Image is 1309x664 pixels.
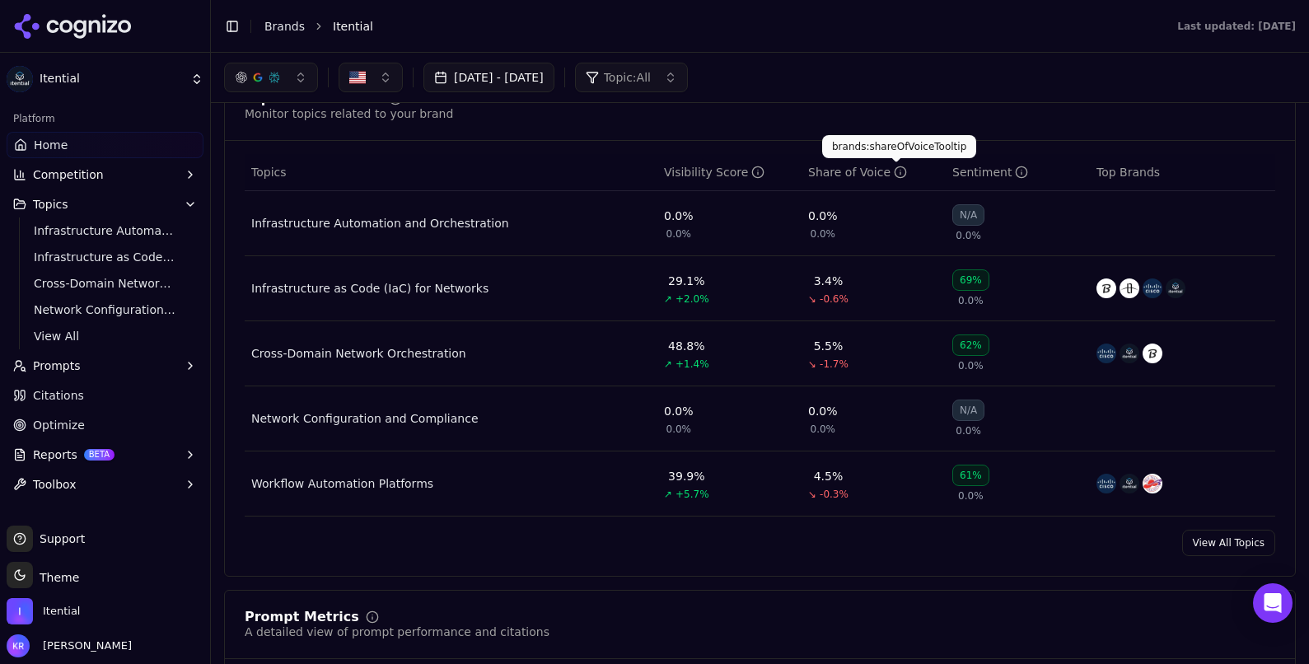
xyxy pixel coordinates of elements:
span: View All [34,328,177,344]
div: 69% [952,269,989,291]
span: 0.0% [958,359,984,372]
button: [DATE] - [DATE] [423,63,554,92]
span: Top Brands [1096,164,1160,180]
a: Infrastructure as Code (IaC) for Networks [27,245,184,269]
div: 48.8% [668,338,704,354]
div: Open Intercom Messenger [1253,583,1293,623]
span: +5.7% [676,488,709,501]
span: Citations [33,387,84,404]
button: Topics [7,191,203,217]
div: 0.0% [664,403,694,419]
span: 0.0% [958,294,984,307]
button: Open organization switcher [7,598,80,624]
span: Home [34,137,68,153]
span: -0.6% [820,292,849,306]
div: Platform [7,105,203,132]
span: -0.3% [820,488,849,501]
span: ↗ [664,292,672,306]
span: Topic: All [604,69,651,86]
img: Kristen Rachels [7,634,30,657]
span: ↘ [808,488,816,501]
span: Itential [333,18,373,35]
a: Infrastructure as Code (IaC) for Networks [251,280,489,297]
div: Data table [245,154,1275,517]
span: 0.0% [666,227,692,241]
a: Citations [7,382,203,409]
img: United States [349,69,366,86]
span: Reports [33,447,77,463]
span: ↗ [664,358,672,371]
span: Support [33,531,85,547]
span: -1.7% [820,358,849,371]
div: 0.0% [808,208,838,224]
div: Cross-Domain Network Orchestration [251,345,466,362]
span: Competition [33,166,104,183]
a: Network Configuration and Compliance [27,298,184,321]
div: 0.0% [808,403,838,419]
button: Prompts [7,353,203,379]
a: Brands [264,20,305,33]
span: BETA [84,449,115,461]
button: Open user button [7,634,132,657]
div: brands:shareOfVoiceTooltip [822,135,976,158]
div: 0.0% [664,208,694,224]
nav: breadcrumb [264,18,1144,35]
div: Share of Voice [808,164,907,180]
span: +2.0% [676,292,709,306]
span: Itential [43,604,80,619]
img: terraform [1120,278,1139,298]
th: visibilityScore [657,154,802,191]
div: 29.1% [668,273,704,289]
th: shareOfVoice [802,154,946,191]
button: Toolbox [7,471,203,498]
div: Infrastructure Automation and Orchestration [251,215,509,231]
div: A detailed view of prompt performance and citations [245,624,549,640]
span: Itential [40,72,184,87]
div: 61% [952,465,989,486]
div: 3.4% [814,273,844,289]
span: +1.4% [676,358,709,371]
th: sentiment [946,154,1090,191]
a: View All [27,325,184,348]
span: 0.0% [811,423,836,436]
button: ReportsBETA [7,442,203,468]
span: 0.0% [811,227,836,241]
a: Optimize [7,412,203,438]
div: Monitor topics related to your brand [245,105,453,122]
div: Network Configuration and Compliance [251,410,479,427]
span: ↗ [664,488,672,501]
img: cisco [1143,278,1162,298]
span: Cross-Domain Network Orchestration [34,275,177,292]
img: red hat [1143,474,1162,493]
img: ansible [1096,278,1116,298]
div: 4.5% [814,468,844,484]
span: [PERSON_NAME] [36,638,132,653]
div: N/A [952,400,984,421]
a: Infrastructure Automation and Orchestration [27,219,184,242]
div: 39.9% [668,468,704,484]
div: 5.5% [814,338,844,354]
span: Network Configuration and Compliance [34,302,177,318]
a: View All Topics [1182,530,1275,556]
span: ↘ [808,292,816,306]
img: ansible [1143,344,1162,363]
img: Itential [7,598,33,624]
img: itential [1120,344,1139,363]
div: 62% [952,334,989,356]
div: Visibility Score [664,164,764,180]
span: Toolbox [33,476,77,493]
th: Topics [245,154,657,191]
span: Infrastructure Automation and Orchestration [34,222,177,239]
a: Workflow Automation Platforms [251,475,433,492]
span: 0.0% [956,424,981,437]
button: Competition [7,161,203,188]
span: Topics [251,164,287,180]
img: itential [1166,278,1185,298]
img: Itential [7,66,33,92]
th: Top Brands [1090,154,1275,191]
div: Prompt Metrics [245,610,359,624]
span: ↘ [808,358,816,371]
img: itential [1120,474,1139,493]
